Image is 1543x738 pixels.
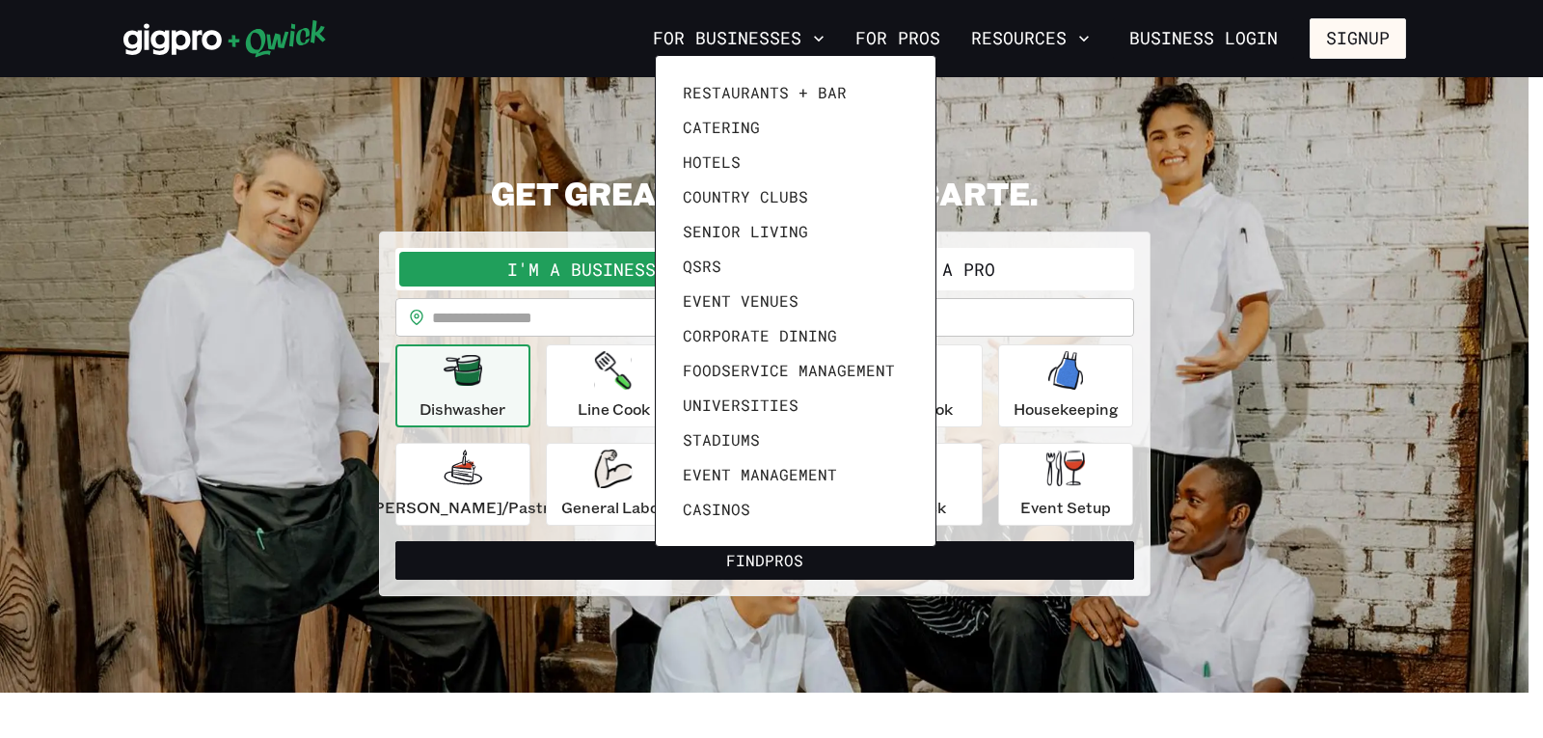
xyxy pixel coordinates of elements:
[683,83,847,102] span: Restaurants + Bar
[683,187,808,206] span: Country Clubs
[683,257,721,276] span: QSRs
[683,152,741,172] span: Hotels
[683,500,750,519] span: Casinos
[683,430,760,450] span: Stadiums
[683,326,837,345] span: Corporate Dining
[683,222,808,241] span: Senior Living
[683,291,799,311] span: Event Venues
[683,361,895,380] span: Foodservice Management
[683,118,760,137] span: Catering
[683,396,799,415] span: Universities
[683,465,837,484] span: Event Management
